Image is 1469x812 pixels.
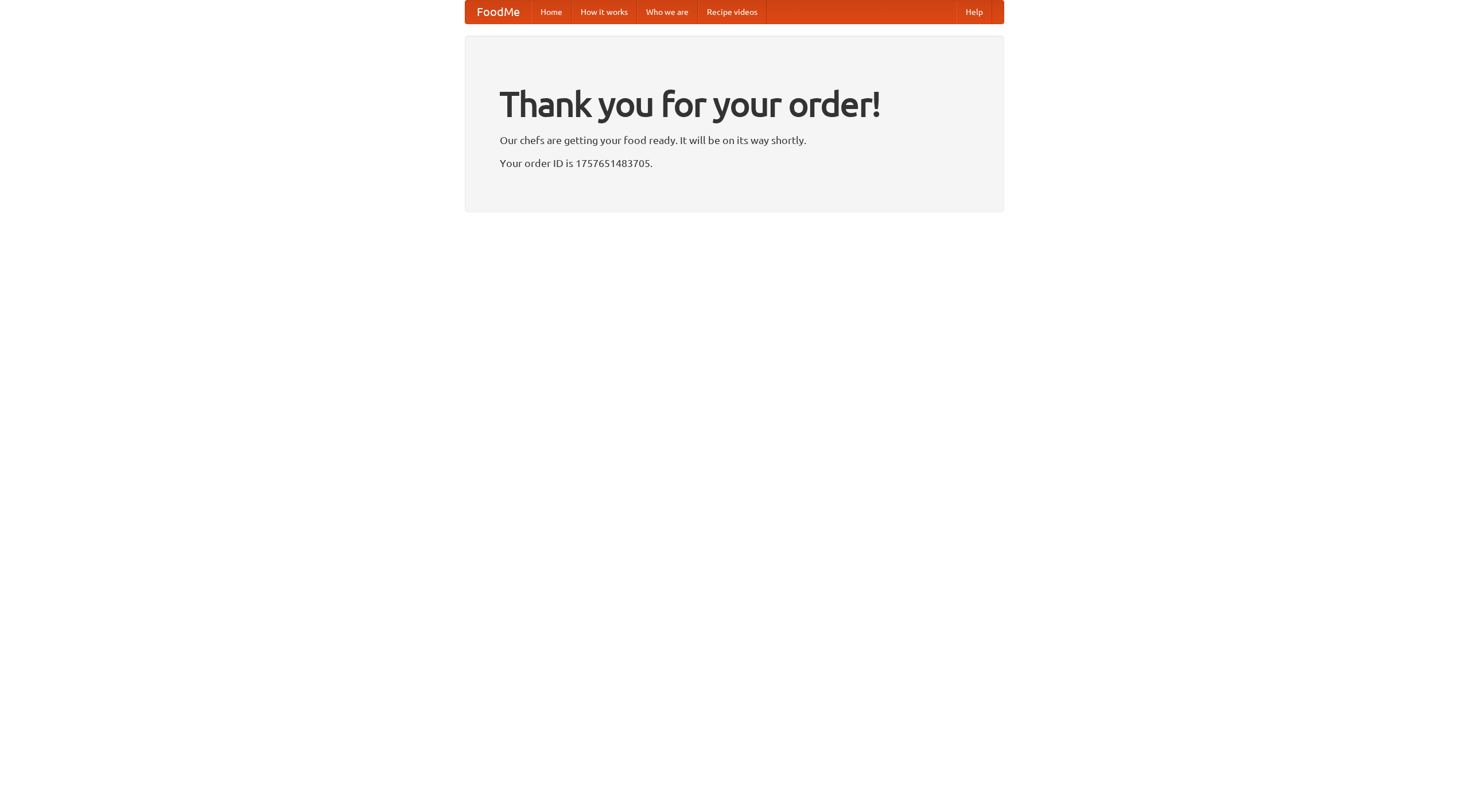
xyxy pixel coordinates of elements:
a: Recipe videos [698,1,767,24]
a: FoodMe [465,1,531,24]
a: How it works [572,1,637,24]
a: Who we are [637,1,698,24]
p: Your order ID is 1757651483705. [500,154,969,172]
p: Our chefs are getting your food ready. It will be on its way shortly. [500,131,969,149]
h1: Thank you for your order! [500,76,969,131]
a: Home [531,1,572,24]
a: Help [957,1,992,24]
